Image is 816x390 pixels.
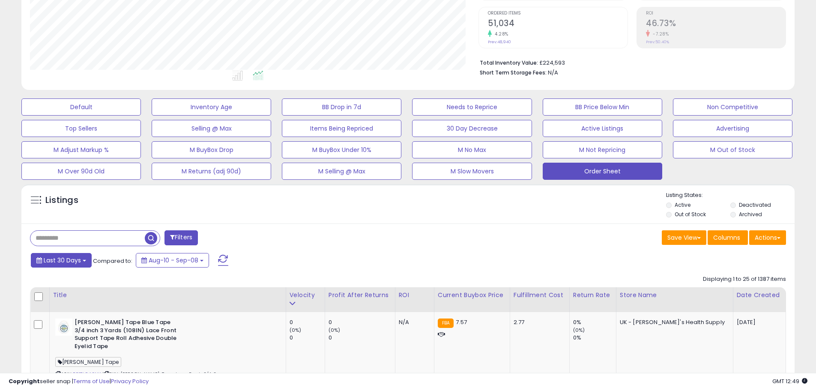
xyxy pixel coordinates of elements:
[749,230,786,245] button: Actions
[152,141,271,158] button: M BuyBox Drop
[480,57,780,67] li: £224,593
[456,318,467,326] span: 7.57
[399,319,427,326] div: N/A
[55,319,279,388] div: ASIN:
[620,291,729,300] div: Store Name
[662,230,706,245] button: Save View
[290,319,325,326] div: 0
[282,120,401,137] button: Items Being Repriced
[548,68,558,77] span: N/A
[488,18,628,30] h2: 51,034
[514,291,566,300] div: Fulfillment Cost
[713,233,740,242] span: Columns
[573,291,613,300] div: Return Rate
[480,69,547,76] b: Short Term Storage Fees:
[152,120,271,137] button: Selling @ Max
[329,291,392,300] div: Profit After Returns
[438,319,454,328] small: FBA
[290,291,321,300] div: Velocity
[9,378,149,386] div: seller snap | |
[282,163,401,180] button: M Selling @ Max
[620,319,726,326] div: UK - [PERSON_NAME]'s Health Supply
[73,377,110,385] a: Terms of Use
[772,377,807,385] span: 2025-10-9 12:49 GMT
[152,163,271,180] button: M Returns (adj 90d)
[573,319,616,326] div: 0%
[21,98,141,116] button: Default
[646,18,786,30] h2: 46.73%
[488,39,511,45] small: Prev: 48,940
[492,31,508,37] small: 4.28%
[329,334,395,342] div: 0
[282,141,401,158] button: M BuyBox Under 10%
[412,98,532,116] button: Needs to Reprice
[21,120,141,137] button: Top Sellers
[152,98,271,116] button: Inventory Age
[412,120,532,137] button: 30 Day Decrease
[673,141,792,158] button: M Out of Stock
[290,327,302,333] small: (0%)
[488,11,628,16] span: Ordered Items
[399,291,430,300] div: ROI
[737,319,771,326] div: [DATE]
[21,163,141,180] button: M Over 90d Old
[703,275,786,283] div: Displaying 1 to 25 of 1387 items
[543,163,662,180] button: Order Sheet
[412,163,532,180] button: M Slow Movers
[573,334,616,342] div: 0%
[149,256,198,265] span: Aug-10 - Sep-08
[164,230,198,245] button: Filters
[739,211,762,218] label: Archived
[739,201,771,208] label: Deactivated
[75,319,179,352] b: [PERSON_NAME] Tape Blue Tape 3/4 inch 3 Yards (108IN) Lace Front Support Tape Roll Adhesive Doubl...
[480,59,538,66] b: Total Inventory Value:
[55,319,72,336] img: 41bQnMP0fHL._SL40_.jpg
[55,357,122,367] span: [PERSON_NAME] Tape
[650,31,669,37] small: -7.28%
[543,141,662,158] button: M Not Repricing
[136,253,209,268] button: Aug-10 - Sep-08
[329,319,395,326] div: 0
[21,141,141,158] button: M Adjust Markup %
[282,98,401,116] button: BB Drop in 7d
[675,211,706,218] label: Out of Stock
[646,11,786,16] span: ROI
[111,377,149,385] a: Privacy Policy
[290,334,325,342] div: 0
[573,327,585,333] small: (0%)
[673,98,792,116] button: Non Competitive
[31,253,92,268] button: Last 30 Days
[737,291,782,300] div: Date Created
[646,39,669,45] small: Prev: 50.40%
[543,98,662,116] button: BB Price Below Min
[675,201,690,208] label: Active
[44,256,81,265] span: Last 30 Days
[9,377,40,385] strong: Copyright
[45,194,78,206] h5: Listings
[543,120,662,137] button: Active Listings
[673,120,792,137] button: Advertising
[53,291,282,300] div: Title
[329,327,341,333] small: (0%)
[514,319,563,326] div: 2.77
[412,141,532,158] button: M No Max
[93,257,132,265] span: Compared to:
[438,291,506,300] div: Current Buybox Price
[666,191,795,199] p: Listing States:
[708,230,748,245] button: Columns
